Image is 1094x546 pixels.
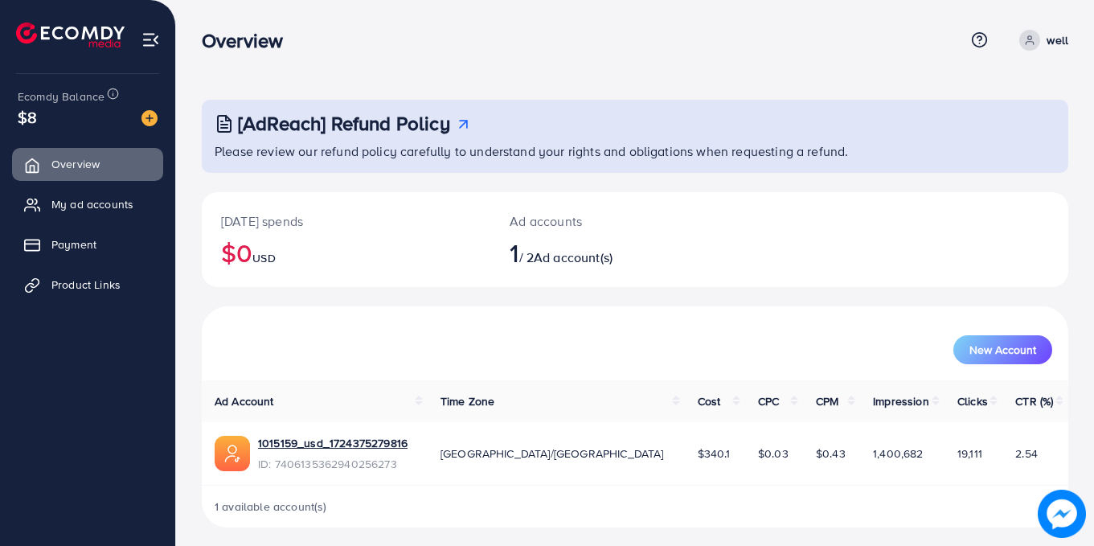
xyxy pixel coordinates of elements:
[957,393,988,409] span: Clicks
[238,112,450,135] h3: [AdReach] Refund Policy
[221,211,471,231] p: [DATE] spends
[440,393,494,409] span: Time Zone
[51,236,96,252] span: Payment
[258,435,408,451] a: 1015159_usd_1724375279816
[1038,490,1086,538] img: image
[510,211,688,231] p: Ad accounts
[221,237,471,268] h2: $0
[873,445,923,462] span: 1,400,682
[12,148,163,180] a: Overview
[12,228,163,261] a: Payment
[16,23,125,47] img: logo
[1015,445,1038,462] span: 2.54
[510,237,688,268] h2: / 2
[51,196,133,212] span: My ad accounts
[141,110,158,126] img: image
[816,445,846,462] span: $0.43
[1013,30,1068,51] a: well
[202,29,296,52] h3: Overview
[215,393,274,409] span: Ad Account
[758,445,789,462] span: $0.03
[1015,393,1053,409] span: CTR (%)
[953,335,1052,364] button: New Account
[758,393,779,409] span: CPC
[215,436,250,471] img: ic-ads-acc.e4c84228.svg
[18,105,37,129] span: $8
[440,445,664,462] span: [GEOGRAPHIC_DATA]/[GEOGRAPHIC_DATA]
[51,156,100,172] span: Overview
[215,499,327,515] span: 1 available account(s)
[957,445,982,462] span: 19,111
[698,445,731,462] span: $340.1
[141,31,160,49] img: menu
[534,248,613,266] span: Ad account(s)
[969,344,1036,355] span: New Account
[510,234,518,271] span: 1
[12,188,163,220] a: My ad accounts
[252,250,275,266] span: USD
[873,393,929,409] span: Impression
[215,142,1059,161] p: Please review our refund policy carefully to understand your rights and obligations when requesti...
[698,393,721,409] span: Cost
[18,88,104,105] span: Ecomdy Balance
[1047,31,1068,50] p: well
[816,393,838,409] span: CPM
[258,456,408,472] span: ID: 7406135362940256273
[51,277,121,293] span: Product Links
[12,269,163,301] a: Product Links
